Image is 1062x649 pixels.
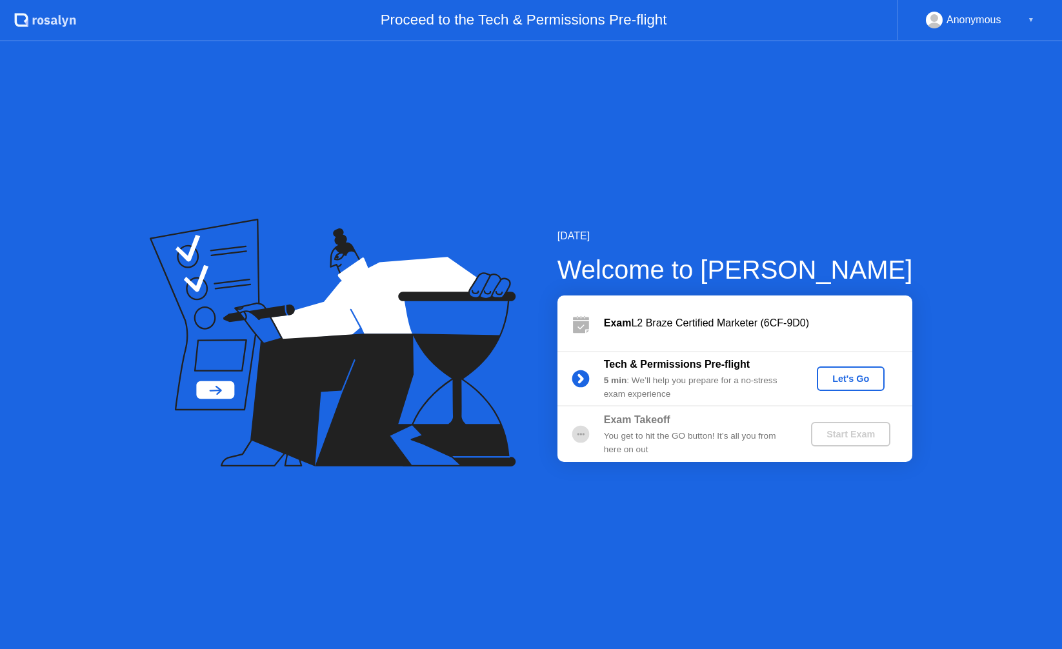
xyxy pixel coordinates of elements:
div: ▼ [1028,12,1034,28]
div: L2 Braze Certified Marketer (6CF-9D0) [604,315,912,331]
button: Start Exam [811,422,890,446]
div: Anonymous [947,12,1001,28]
b: Exam Takeoff [604,414,670,425]
b: 5 min [604,375,627,385]
div: : We’ll help you prepare for a no-stress exam experience [604,374,790,401]
div: Let's Go [822,374,879,384]
b: Tech & Permissions Pre-flight [604,359,750,370]
button: Let's Go [817,366,885,391]
div: Start Exam [816,429,885,439]
div: Welcome to [PERSON_NAME] [557,250,913,289]
div: You get to hit the GO button! It’s all you from here on out [604,430,790,456]
div: [DATE] [557,228,913,244]
b: Exam [604,317,632,328]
